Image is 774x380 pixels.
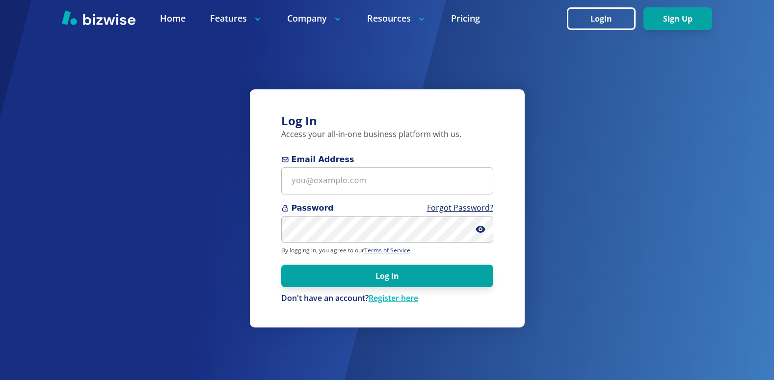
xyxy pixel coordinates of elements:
a: Terms of Service [364,246,410,254]
a: Pricing [451,12,480,25]
button: Login [567,7,636,30]
p: By logging in, you agree to our . [281,246,493,254]
a: Forgot Password? [427,202,493,213]
img: Bizwise Logo [62,10,135,25]
h3: Log In [281,113,493,129]
input: you@example.com [281,167,493,194]
button: Sign Up [643,7,712,30]
span: Email Address [281,154,493,165]
div: Don't have an account?Register here [281,293,493,304]
span: Password [281,202,493,214]
button: Log In [281,265,493,287]
a: Login [567,14,643,24]
p: Resources [367,12,427,25]
p: Access your all-in-one business platform with us. [281,129,493,140]
p: Features [210,12,263,25]
p: Don't have an account? [281,293,493,304]
a: Home [160,12,186,25]
p: Company [287,12,343,25]
a: Sign Up [643,14,712,24]
a: Register here [369,293,418,303]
